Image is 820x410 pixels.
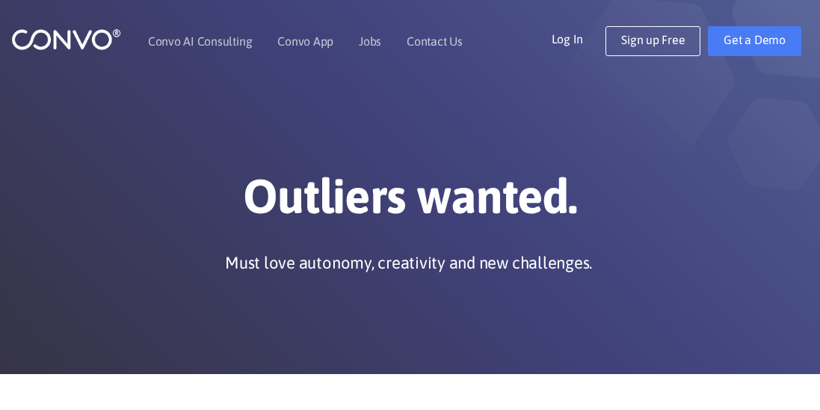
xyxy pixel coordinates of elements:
a: Convo App [277,35,333,47]
a: Contact Us [407,35,463,47]
a: Log In [552,26,606,50]
a: Sign up Free [605,26,700,56]
h1: Outliers wanted. [34,168,786,236]
a: Convo AI Consulting [148,35,252,47]
img: logo_1.png [11,28,121,51]
p: Must love autonomy, creativity and new challenges. [225,251,592,274]
a: Jobs [359,35,381,47]
a: Get a Demo [708,26,801,56]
